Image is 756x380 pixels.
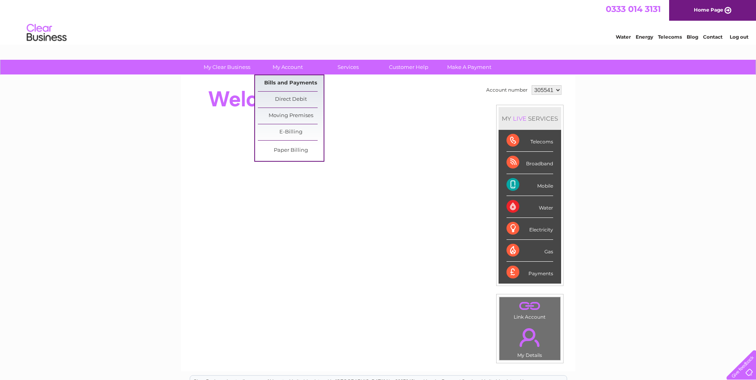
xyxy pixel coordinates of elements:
[507,218,553,240] div: Electricity
[258,108,324,124] a: Moving Premises
[511,115,528,122] div: LIVE
[687,34,698,40] a: Blog
[507,174,553,196] div: Mobile
[507,130,553,152] div: Telecoms
[499,107,561,130] div: MY SERVICES
[255,60,320,74] a: My Account
[258,92,324,108] a: Direct Debit
[507,152,553,174] div: Broadband
[507,240,553,262] div: Gas
[376,60,442,74] a: Customer Help
[658,34,682,40] a: Telecoms
[190,4,567,39] div: Clear Business is a trading name of Verastar Limited (registered in [GEOGRAPHIC_DATA] No. 3667643...
[501,299,558,313] a: .
[499,321,561,360] td: My Details
[499,297,561,322] td: Link Account
[258,143,324,159] a: Paper Billing
[436,60,502,74] a: Make A Payment
[194,60,260,74] a: My Clear Business
[315,60,381,74] a: Services
[507,262,553,283] div: Payments
[507,196,553,218] div: Water
[703,34,723,40] a: Contact
[258,124,324,140] a: E-Billing
[484,83,530,97] td: Account number
[636,34,653,40] a: Energy
[26,21,67,45] img: logo.png
[730,34,748,40] a: Log out
[616,34,631,40] a: Water
[501,323,558,351] a: .
[606,4,661,14] a: 0333 014 3131
[258,75,324,91] a: Bills and Payments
